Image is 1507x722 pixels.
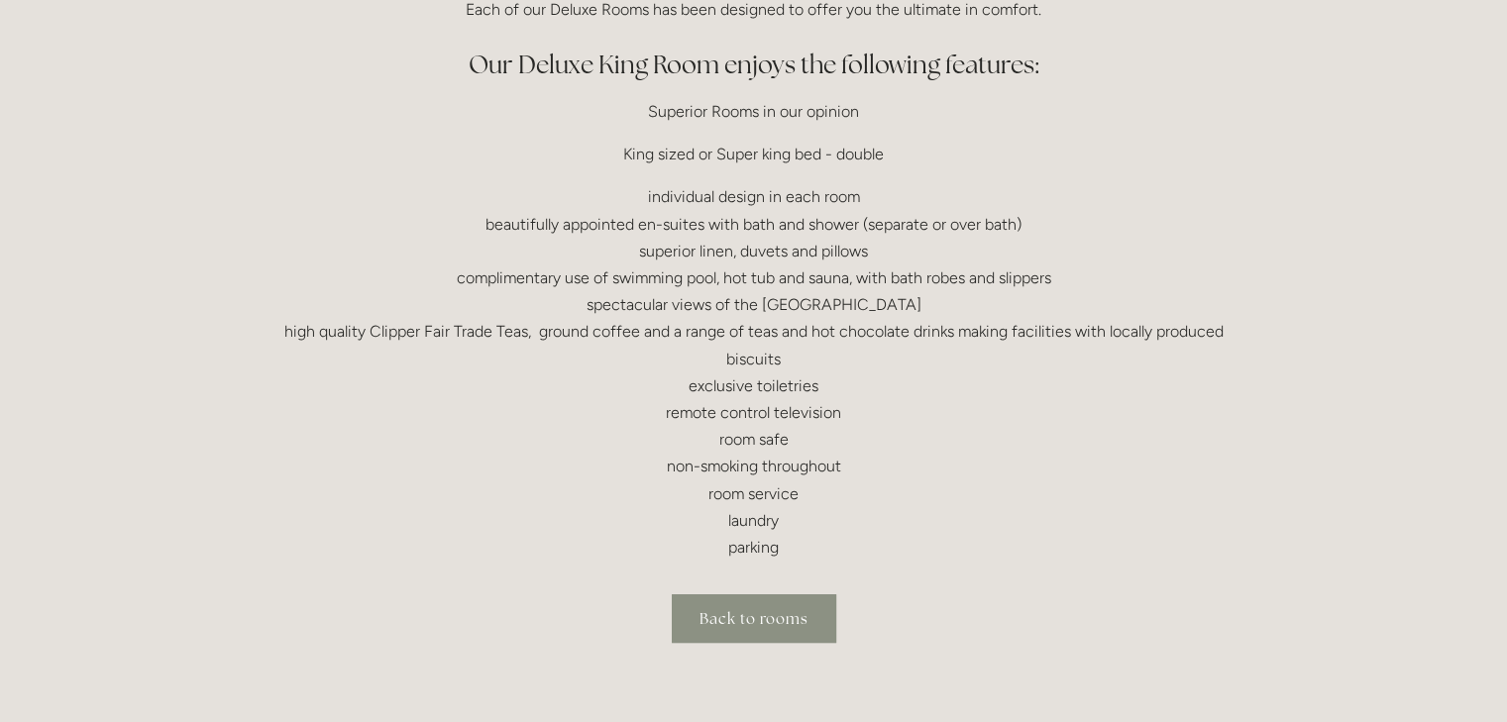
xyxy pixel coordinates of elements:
[280,98,1228,125] p: Superior Rooms in our opinion
[672,594,836,643] a: Back to rooms
[280,48,1228,82] h2: Our Deluxe King Room enjoys the following features:
[280,141,1228,167] p: King sized or Super king bed - double
[280,183,1228,561] p: individual design in each room beautifully appointed en-suites with bath and shower (separate or ...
